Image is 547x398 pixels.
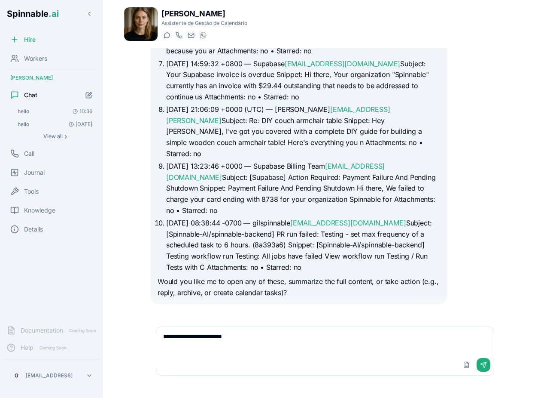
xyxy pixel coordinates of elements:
[24,187,39,196] span: Tools
[14,105,96,117] button: Open conversation: hello
[166,59,440,102] p: [DATE] 14:59:32 +0800 — Supabase Subject: Your Supabase invoice is overdue Snippet: Hi there, You...
[290,219,406,227] a: [EMAIL_ADDRESS][DOMAIN_NAME]
[24,206,55,215] span: Knowledge
[14,118,96,130] button: Open conversation: hello
[24,149,34,158] span: Call
[49,9,59,19] span: .ai
[166,104,440,159] p: [DATE] 21:06:09 +0000 (UTC) — [PERSON_NAME] Subject: Re: DIY couch armchair table Snippet: Hey [P...
[37,344,69,352] span: Coming Soon
[166,218,440,273] p: [DATE] 08:38:44 -0700 — gilspinnable Subject: [Spinnable-AI/spinnable-backend] PR run failed: Tes...
[67,327,99,335] span: Coming Soon
[198,30,208,40] button: WhatsApp
[173,30,184,40] button: Start a call with Nina Omar
[24,54,47,63] span: Workers
[24,168,45,177] span: Journal
[21,343,33,352] span: Help
[7,9,59,19] span: Spinnable
[200,32,207,39] img: WhatsApp
[24,91,37,99] span: Chat
[15,372,18,379] span: G
[166,162,385,182] a: [EMAIL_ADDRESS][DOMAIN_NAME]
[161,8,247,20] h1: [PERSON_NAME]
[18,108,29,115] span: hello: Hi! How can I help with your calendar today? If you want, I can schedule the meeting with ...
[24,225,43,234] span: Details
[158,276,440,298] p: Would you like me to open any of these, summarize the full content, or take action (e.g., reply, ...
[69,108,92,115] span: 10:36
[285,59,401,68] a: [EMAIL_ADDRESS][DOMAIN_NAME]
[14,131,96,142] button: Show all conversations
[161,30,172,40] button: Start a chat with Nina Omar
[64,133,67,140] span: ›
[65,121,92,128] span: [DATE]
[124,7,158,41] img: Nina Omar
[82,88,96,102] button: Start new chat
[26,372,73,379] p: [EMAIL_ADDRESS]
[161,20,247,27] p: Assistente de Gestão de Calendário
[43,133,63,140] span: View all
[3,71,100,85] div: [PERSON_NAME]
[185,30,196,40] button: Send email to nina.omar@getspinnable.ai
[21,326,63,335] span: Documentation
[18,121,29,128] span: hello: Olá! Sou a Nina, a sua assistente de gestão de calendário. Como posso ajudá-lo hoje?
[7,367,96,384] button: G[EMAIL_ADDRESS]
[166,105,390,125] a: [EMAIL_ADDRESS][PERSON_NAME]
[166,161,440,216] p: [DATE] 13:23:46 +0000 — Supabase Billing Team Subject: [Supabase] Action Required: Payment Failur...
[24,35,36,44] span: Hire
